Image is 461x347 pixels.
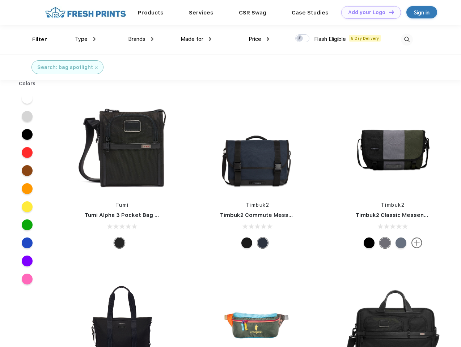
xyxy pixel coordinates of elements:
div: Eco Nautical [257,237,268,248]
div: Add your Logo [348,9,385,16]
span: Brands [128,36,145,42]
div: Eco Black [364,237,375,248]
div: Eco Lightbeam [396,237,406,248]
span: Type [75,36,88,42]
img: dropdown.png [209,37,211,41]
a: Tumi Alpha 3 Pocket Bag Small [85,212,169,218]
span: Price [249,36,261,42]
img: fo%20logo%202.webp [43,6,128,19]
img: DT [389,10,394,14]
img: desktop_search.svg [401,34,413,46]
img: dropdown.png [151,37,153,41]
img: dropdown.png [93,37,96,41]
div: Black [114,237,125,248]
a: Products [138,9,164,16]
a: Timbuk2 [381,202,405,208]
img: dropdown.png [267,37,269,41]
div: Colors [13,80,41,87]
img: filter_cancel.svg [95,67,98,69]
img: func=resize&h=266 [209,98,305,194]
span: Flash Eligible [314,36,346,42]
span: 5 Day Delivery [349,35,381,42]
img: func=resize&h=266 [74,98,170,194]
div: Eco Army Pop [380,237,390,248]
div: Filter [32,35,47,44]
img: func=resize&h=266 [345,98,441,194]
div: Search: bag spotlight [37,64,93,71]
div: Sign in [414,8,430,17]
a: Tumi [115,202,129,208]
a: Timbuk2 Commute Messenger Bag [220,212,317,218]
a: Timbuk2 Classic Messenger Bag [356,212,445,218]
span: Made for [181,36,203,42]
a: Timbuk2 [246,202,270,208]
div: Eco Black [241,237,252,248]
img: more.svg [411,237,422,248]
a: Sign in [406,6,437,18]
